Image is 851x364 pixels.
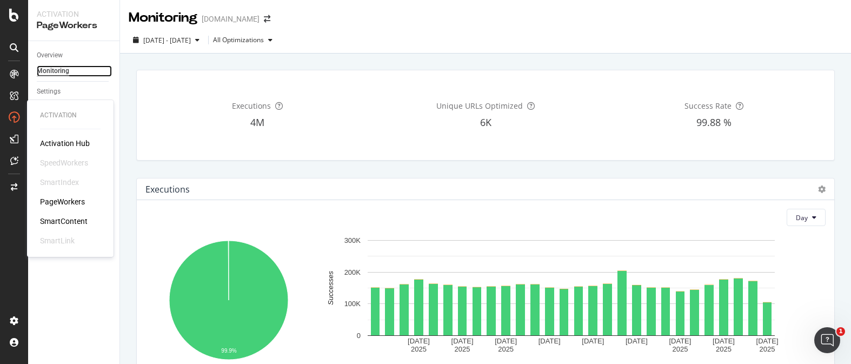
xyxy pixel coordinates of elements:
div: SmartIndex [40,177,79,188]
text: 200K [344,268,361,276]
span: 4M [250,116,264,129]
text: 300K [344,236,361,244]
text: [DATE] [582,337,604,345]
button: All Optimizations [213,31,277,49]
div: PageWorkers [37,19,111,32]
div: SmartLink [40,235,75,246]
text: 2025 [498,346,514,354]
button: [DATE] - [DATE] [129,31,204,49]
iframe: Intercom live chat [814,327,840,353]
text: [DATE] [713,337,735,345]
div: SpeedWorkers [40,157,88,168]
button: Day [787,209,826,226]
span: 6K [480,116,491,129]
span: Unique URLs Optimized [436,101,523,111]
text: [DATE] [451,337,474,345]
span: Executions [232,101,271,111]
div: Overview [37,50,63,61]
text: [DATE] [408,337,430,345]
text: 0 [357,332,361,340]
text: 2025 [760,346,775,354]
text: 2025 [411,346,427,354]
text: [DATE] [669,337,691,345]
text: 2025 [716,346,732,354]
a: SmartContent [40,216,88,227]
div: Settings [37,86,61,97]
span: Success Rate [684,101,732,111]
div: All Optimizations [213,37,264,43]
a: Settings [37,86,112,97]
span: 99.88 % [696,116,732,129]
a: PageWorkers [40,196,85,207]
div: arrow-right-arrow-left [264,15,270,23]
text: [DATE] [538,337,561,345]
text: [DATE] [626,337,648,345]
text: 2025 [672,346,688,354]
span: Day [796,213,808,222]
text: [DATE] [756,337,779,345]
div: Activation [40,111,101,120]
text: Successes [327,271,335,305]
a: Activation Hub [40,138,90,149]
div: Executions [145,184,190,195]
div: Activation [37,9,111,19]
span: [DATE] - [DATE] [143,36,191,45]
a: Monitoring [37,65,112,77]
text: 100K [344,300,361,308]
span: 1 [836,327,845,336]
svg: A chart. [317,235,826,354]
div: Monitoring [129,9,197,27]
a: Overview [37,50,112,61]
div: Monitoring [37,65,69,77]
text: 2025 [455,346,470,354]
div: [DOMAIN_NAME] [202,14,260,24]
text: 99.9% [221,348,236,354]
text: [DATE] [495,337,517,345]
